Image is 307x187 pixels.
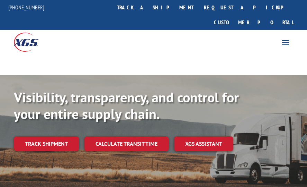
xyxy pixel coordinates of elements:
[14,136,79,151] a: Track shipment
[14,88,239,123] b: Visibility, transparency, and control for your entire supply chain.
[8,4,44,11] a: [PHONE_NUMBER]
[209,15,299,30] a: Customer Portal
[84,136,169,151] a: Calculate transit time
[174,136,233,151] a: XGS ASSISTANT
